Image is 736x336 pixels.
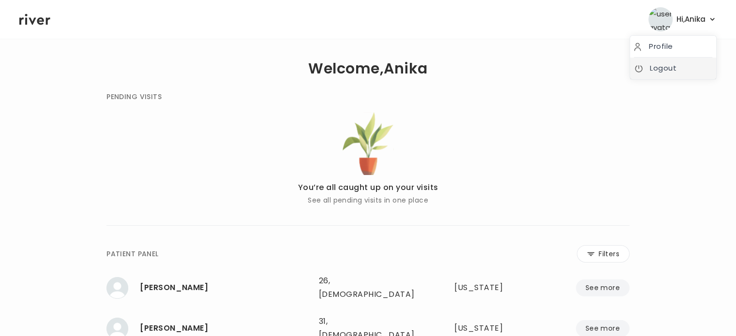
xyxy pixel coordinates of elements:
[576,279,630,296] button: See more
[676,13,706,26] span: Hi, Anika
[298,181,438,194] p: You’re all caught up on your visits
[319,274,417,301] div: 26, [DEMOGRAPHIC_DATA]
[577,245,630,263] button: Filters
[140,321,311,335] div: Zana Young
[106,91,162,102] div: PENDING VISITS
[298,194,438,206] p: See all pending visits in one place
[308,62,427,75] h1: Welcome, Anika
[140,281,311,294] div: Taylor Stewart
[648,7,673,31] img: user avatar
[634,61,712,75] a: Logout
[648,7,717,31] button: user avatarHi,Anika
[106,277,128,299] img: Taylor Stewart
[454,321,523,335] div: Missouri
[106,248,158,260] div: PATIENT PANEL
[454,281,523,294] div: Texas
[634,40,712,53] a: Profile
